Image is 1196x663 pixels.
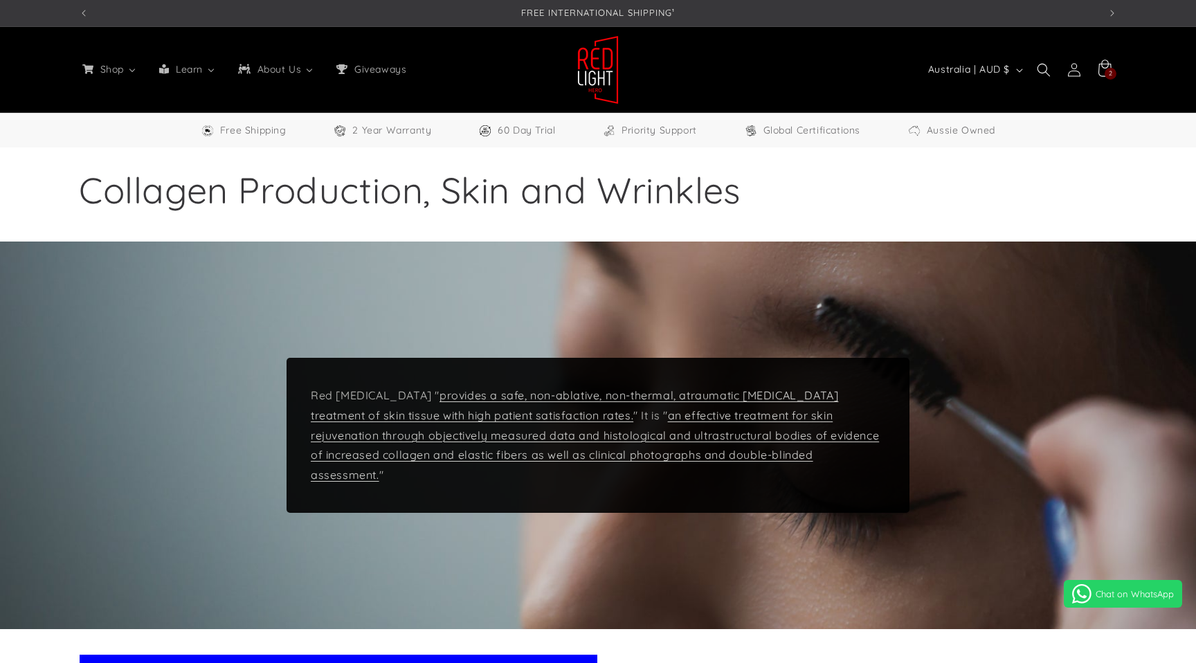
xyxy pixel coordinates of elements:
[226,55,325,84] a: About Us
[255,63,303,75] span: About Us
[220,122,287,139] span: Free Shipping
[622,122,697,139] span: Priority Support
[173,63,204,75] span: Learn
[577,35,619,105] img: Red Light Hero
[98,63,125,75] span: Shop
[311,388,838,422] a: provides a safe, non-ablative, non-thermal, atraumatic [MEDICAL_DATA] treatment of skin tissue wi...
[352,122,431,139] span: 2 Year Warranty
[478,124,492,138] img: Trial Icon
[147,55,226,84] a: Learn
[352,63,408,75] span: Giveaways
[907,122,995,139] a: Aussie Owned
[325,55,416,84] a: Giveaways
[1064,580,1182,608] a: Chat on WhatsApp
[478,122,555,139] a: 60 Day Trial
[311,385,885,485] p: Red [MEDICAL_DATA] " " It is " "
[602,124,616,138] img: Support Icon
[333,122,431,139] a: 2 Year Warranty
[71,55,147,84] a: Shop
[602,122,697,139] a: Priority Support
[1109,68,1113,80] span: 2
[572,30,624,109] a: Red Light Hero
[521,7,675,18] span: FREE INTERNATIONAL SHIPPING¹
[498,122,555,139] span: 60 Day Trial
[311,408,879,482] a: an effective treatment for skin rejuvenation through objectively measured data and histological a...
[79,167,1117,214] h1: Collagen Production, Skin and Wrinkles
[1096,588,1174,599] span: Chat on WhatsApp
[201,124,215,138] img: Free Shipping Icon
[763,122,861,139] span: Global Certifications
[1029,55,1059,85] summary: Search
[333,124,347,138] img: Warranty Icon
[927,122,995,139] span: Aussie Owned
[744,124,758,138] img: Certifications Icon
[907,124,921,138] img: Aussie Owned Icon
[920,57,1029,83] button: Australia | AUD $
[928,62,1010,77] span: Australia | AUD $
[201,122,287,139] a: Free Worldwide Shipping
[744,122,861,139] a: Global Certifications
